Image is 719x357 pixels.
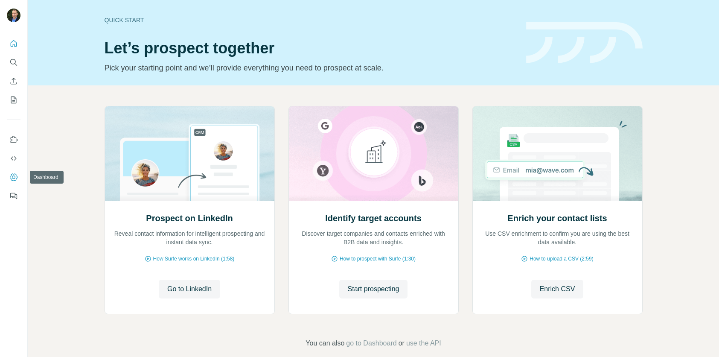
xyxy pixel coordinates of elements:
h2: Identify target accounts [325,212,422,224]
button: Use Surfe on LinkedIn [7,132,20,147]
p: Reveal contact information for intelligent prospecting and instant data sync. [114,229,266,246]
img: Prospect on LinkedIn [105,106,275,201]
span: How to prospect with Surfe (1:30) [340,255,416,263]
button: Go to LinkedIn [159,280,220,298]
p: Discover target companies and contacts enriched with B2B data and insights. [297,229,450,246]
span: or [399,338,405,348]
div: Quick start [105,16,516,24]
p: Pick your starting point and we’ll provide everything you need to prospect at scale. [105,62,516,74]
button: Quick start [7,36,20,51]
img: Identify target accounts [288,106,459,201]
span: Enrich CSV [540,284,575,294]
button: use the API [406,338,441,348]
img: Enrich your contact lists [472,106,643,201]
button: My lists [7,92,20,108]
img: Avatar [7,9,20,22]
h1: Let’s prospect together [105,40,516,57]
button: Dashboard [7,170,20,185]
span: Go to LinkedIn [167,284,212,294]
span: You can also [306,338,344,348]
button: Enrich CSV [7,73,20,89]
button: Feedback [7,188,20,204]
p: Use CSV enrichment to confirm you are using the best data available. [481,229,634,246]
h2: Enrich your contact lists [507,212,607,224]
button: Search [7,55,20,70]
span: How to upload a CSV (2:59) [530,255,593,263]
button: go to Dashboard [346,338,396,348]
h2: Prospect on LinkedIn [146,212,233,224]
button: Enrich CSV [531,280,584,298]
span: Start prospecting [348,284,399,294]
span: How Surfe works on LinkedIn (1:58) [153,255,235,263]
button: Start prospecting [339,280,408,298]
img: banner [526,22,643,64]
button: Use Surfe API [7,151,20,166]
